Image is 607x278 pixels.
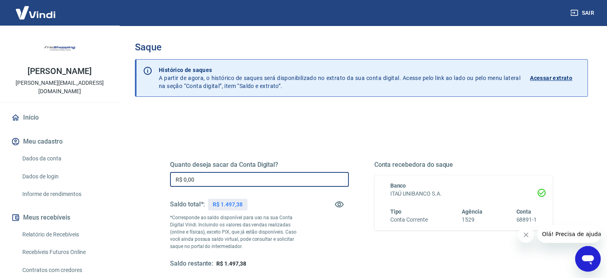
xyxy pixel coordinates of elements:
h6: Conta Corrente [390,216,428,224]
h5: Conta recebedora do saque [374,161,553,169]
a: Relatório de Recebíveis [19,226,110,243]
p: [PERSON_NAME][EMAIL_ADDRESS][DOMAIN_NAME] [6,79,113,96]
span: R$ 1.497,38 [216,260,246,267]
a: Acessar extrato [530,66,581,90]
h6: 68891-1 [516,216,537,224]
p: A partir de agora, o histórico de saques será disponibilizado no extrato da sua conta digital. Ac... [159,66,520,90]
span: Conta [516,208,531,215]
a: Dados da conta [19,150,110,167]
button: Meu cadastro [10,133,110,150]
h6: 1529 [462,216,482,224]
p: R$ 1.497,38 [213,200,242,209]
img: 05b3cb34-28e8-4073-b7ee-254a923d4c8c.jpeg [44,32,76,64]
p: Acessar extrato [530,74,572,82]
button: Meus recebíveis [10,209,110,226]
p: Histórico de saques [159,66,520,74]
a: Informe de rendimentos [19,186,110,202]
img: Vindi [10,0,61,25]
h3: Saque [135,42,588,53]
h5: Saldo restante: [170,260,213,268]
iframe: Fechar mensagem [518,227,534,243]
a: Recebíveis Futuros Online [19,244,110,260]
a: Início [10,109,110,126]
iframe: Mensagem da empresa [537,225,601,243]
iframe: Botão para abrir a janela de mensagens [575,246,601,272]
h5: Quanto deseja sacar da Conta Digital? [170,161,349,169]
a: Dados de login [19,168,110,185]
span: Olá! Precisa de ajuda? [5,6,67,12]
button: Sair [569,6,597,20]
span: Agência [462,208,482,215]
span: Tipo [390,208,402,215]
h5: Saldo total*: [170,200,205,208]
span: Banco [390,182,406,189]
p: *Corresponde ao saldo disponível para uso na sua Conta Digital Vindi. Incluindo os valores das ve... [170,214,304,250]
p: [PERSON_NAME] [28,67,91,76]
h6: ITAÚ UNIBANCO S.A. [390,190,537,198]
